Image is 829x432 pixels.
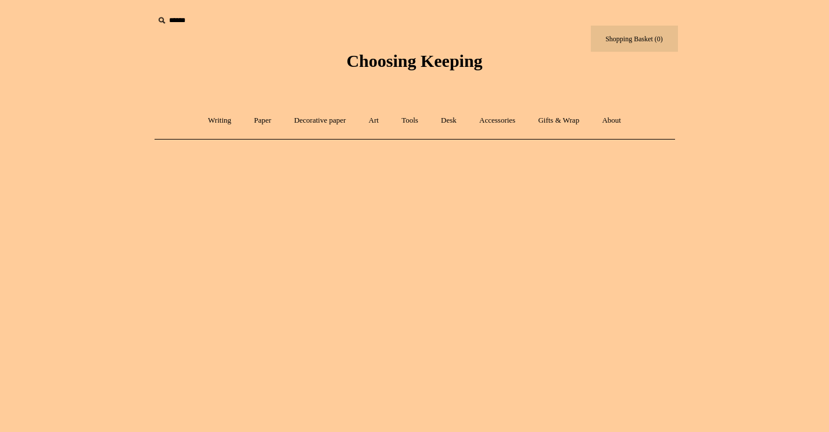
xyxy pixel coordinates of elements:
[346,60,482,69] a: Choosing Keeping
[243,105,282,136] a: Paper
[283,105,356,136] a: Decorative paper
[591,26,678,52] a: Shopping Basket (0)
[346,51,482,70] span: Choosing Keeping
[358,105,389,136] a: Art
[469,105,526,136] a: Accessories
[430,105,467,136] a: Desk
[527,105,590,136] a: Gifts & Wrap
[391,105,429,136] a: Tools
[591,105,631,136] a: About
[198,105,242,136] a: Writing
